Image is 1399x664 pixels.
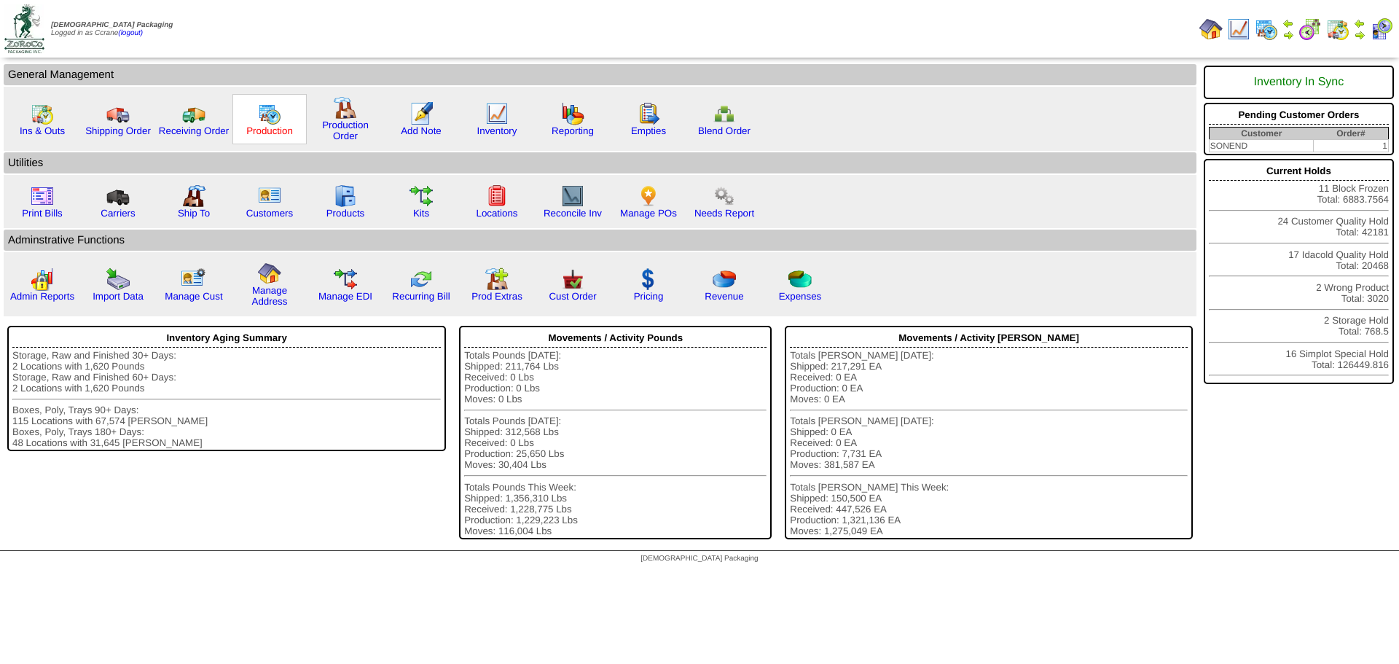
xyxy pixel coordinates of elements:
a: Ship To [178,208,210,219]
img: prodextras.gif [485,267,509,291]
div: Movements / Activity [PERSON_NAME] [790,329,1188,348]
img: locations.gif [485,184,509,208]
div: Movements / Activity Pounds [464,329,767,348]
img: line_graph.gif [485,102,509,125]
a: Expenses [779,291,822,302]
a: Print Bills [22,208,63,219]
img: workflow.png [713,184,736,208]
img: calendarinout.gif [31,102,54,125]
img: cabinet.gif [334,184,357,208]
img: truck.gif [106,102,130,125]
a: Manage EDI [318,291,372,302]
a: Production [246,125,293,136]
a: Locations [476,208,517,219]
img: home.gif [1199,17,1223,41]
a: Pricing [634,291,664,302]
img: pie_chart.png [713,267,736,291]
img: calendarprod.gif [258,102,281,125]
td: Utilities [4,152,1196,173]
a: Ins & Outs [20,125,65,136]
a: Products [326,208,365,219]
img: po.png [637,184,660,208]
img: workorder.gif [637,102,660,125]
img: calendarprod.gif [1255,17,1278,41]
span: [DEMOGRAPHIC_DATA] Packaging [640,555,758,563]
img: zoroco-logo-small.webp [4,4,44,53]
a: Carriers [101,208,135,219]
img: calendarblend.gif [1298,17,1322,41]
img: line_graph.gif [1227,17,1250,41]
th: Customer [1209,128,1313,140]
img: graph.gif [561,102,584,125]
img: factory.gif [334,96,357,120]
img: truck2.gif [182,102,205,125]
img: dollar.gif [637,267,660,291]
a: Receiving Order [159,125,229,136]
th: Order# [1314,128,1389,140]
img: cust_order.png [561,267,584,291]
img: reconcile.gif [409,267,433,291]
img: calendarcustomer.gif [1370,17,1393,41]
div: Storage, Raw and Finished 30+ Days: 2 Locations with 1,620 Pounds Storage, Raw and Finished 60+ D... [12,350,441,448]
td: Adminstrative Functions [4,230,1196,251]
a: Manage Address [252,285,288,307]
img: arrowright.gif [1354,29,1365,41]
img: edi.gif [334,267,357,291]
a: Prod Extras [471,291,522,302]
div: Totals [PERSON_NAME] [DATE]: Shipped: 217,291 EA Received: 0 EA Production: 0 EA Moves: 0 EA Tota... [790,350,1188,536]
a: Add Note [401,125,442,136]
img: workflow.gif [409,184,433,208]
img: managecust.png [181,267,208,291]
a: Empties [631,125,666,136]
img: pie_chart2.png [788,267,812,291]
a: Manage Cust [165,291,222,302]
a: Blend Order [698,125,751,136]
img: arrowright.gif [1282,29,1294,41]
img: home.gif [258,262,281,285]
a: Manage POs [620,208,677,219]
a: Kits [413,208,429,219]
img: import.gif [106,267,130,291]
img: graph2.png [31,267,54,291]
div: Totals Pounds [DATE]: Shipped: 211,764 Lbs Received: 0 Lbs Production: 0 Lbs Moves: 0 Lbs Totals ... [464,350,767,536]
a: Reconcile Inv [544,208,602,219]
a: Import Data [93,291,144,302]
div: Current Holds [1209,162,1389,181]
img: invoice2.gif [31,184,54,208]
img: arrowleft.gif [1282,17,1294,29]
img: customers.gif [258,184,281,208]
img: network.png [713,102,736,125]
a: Reporting [552,125,594,136]
img: factory2.gif [182,184,205,208]
span: [DEMOGRAPHIC_DATA] Packaging [51,21,173,29]
td: General Management [4,64,1196,85]
img: line_graph2.gif [561,184,584,208]
a: Needs Report [694,208,754,219]
a: Inventory [477,125,517,136]
a: Admin Reports [10,291,74,302]
div: 11 Block Frozen Total: 6883.7564 24 Customer Quality Hold Total: 42181 17 Idacold Quality Hold To... [1204,159,1394,384]
a: Recurring Bill [392,291,450,302]
a: Production Order [322,120,369,141]
td: SONEND [1209,140,1313,152]
a: Cust Order [549,291,596,302]
a: Revenue [705,291,743,302]
div: Pending Customer Orders [1209,106,1389,125]
div: Inventory In Sync [1209,69,1389,96]
td: 1 [1314,140,1389,152]
img: truck3.gif [106,184,130,208]
span: Logged in as Ccrane [51,21,173,37]
a: (logout) [118,29,143,37]
a: Customers [246,208,293,219]
a: Shipping Order [85,125,151,136]
img: calendarinout.gif [1326,17,1349,41]
img: arrowleft.gif [1354,17,1365,29]
div: Inventory Aging Summary [12,329,441,348]
img: orders.gif [409,102,433,125]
